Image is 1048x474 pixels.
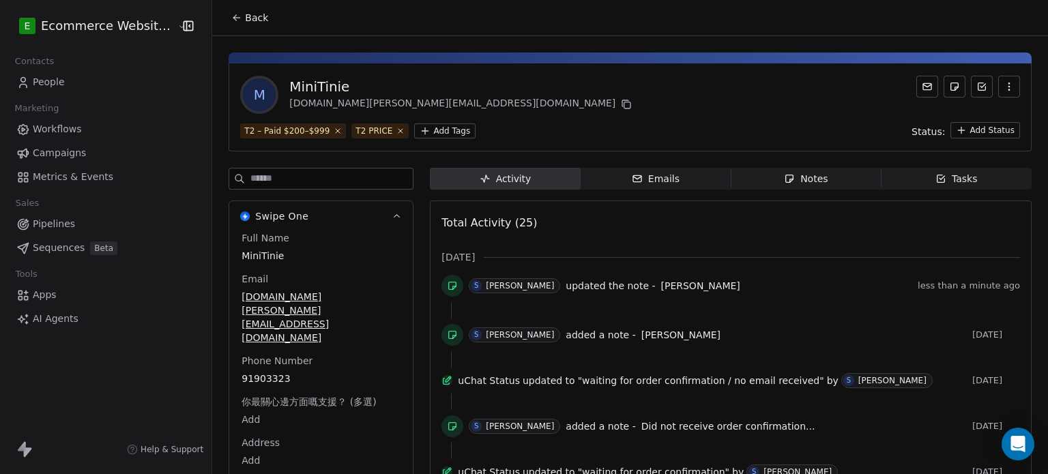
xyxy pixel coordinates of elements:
[441,250,475,264] span: [DATE]
[223,5,276,30] button: Back
[11,213,201,235] a: Pipelines
[355,125,392,137] div: T2 PRICE
[441,216,537,229] span: Total Activity (25)
[11,71,201,93] a: People
[239,272,271,286] span: Email
[523,374,575,387] span: updated to
[242,249,401,263] span: MiniTinie
[10,193,45,213] span: Sales
[242,454,401,467] span: Add
[33,312,78,326] span: AI Agents
[245,11,268,25] span: Back
[33,170,113,184] span: Metrics & Events
[33,75,65,89] span: People
[661,280,740,291] span: [PERSON_NAME]
[242,413,401,426] span: Add
[11,284,201,306] a: Apps
[566,279,655,293] span: updated the note -
[242,372,401,385] span: 91903323
[33,146,86,160] span: Campaigns
[90,241,117,255] span: Beta
[486,421,554,431] div: [PERSON_NAME]
[127,444,203,455] a: Help & Support
[33,217,75,231] span: Pipelines
[239,395,379,409] span: 你最關心邊方面嘅支援？ (多選)
[578,374,824,387] span: "waiting for order confirmation / no email received"
[239,231,292,245] span: Full Name
[641,329,720,340] span: [PERSON_NAME]
[33,241,85,255] span: Sequences
[918,280,1020,291] span: less than a minute ago
[1002,428,1034,460] div: Open Intercom Messenger
[255,209,308,223] span: Swipe One
[243,78,276,111] span: M
[11,118,201,140] a: Workflows
[661,278,740,294] a: [PERSON_NAME]
[242,290,401,344] span: [DOMAIN_NAME][PERSON_NAME][EMAIL_ADDRESS][DOMAIN_NAME]
[16,14,168,38] button: EEcommerce Website Builder
[239,436,282,449] span: Address
[474,421,478,432] div: S
[641,418,815,434] a: Did not receive order confirmation...
[141,444,203,455] span: Help & Support
[10,264,43,284] span: Tools
[33,288,57,302] span: Apps
[458,374,520,387] span: uChat Status
[240,211,250,221] img: Swipe One
[784,172,828,186] div: Notes
[950,122,1020,138] button: Add Status
[289,77,635,96] div: MiniTinie
[11,237,201,259] a: SequencesBeta
[11,166,201,188] a: Metrics & Events
[847,375,851,386] div: S
[486,281,554,291] div: [PERSON_NAME]
[641,327,720,343] a: [PERSON_NAME]
[827,374,839,387] span: by
[912,125,945,138] span: Status:
[11,308,201,330] a: AI Agents
[632,172,680,186] div: Emails
[566,419,635,433] span: added a note -
[486,330,554,340] div: [PERSON_NAME]
[414,123,476,138] button: Add Tags
[474,329,478,340] div: S
[935,172,978,186] div: Tasks
[11,142,201,164] a: Campaigns
[972,329,1020,340] span: [DATE]
[474,280,478,291] div: S
[239,354,315,368] span: Phone Number
[972,421,1020,432] span: [DATE]
[858,376,927,385] div: [PERSON_NAME]
[229,201,413,231] button: Swipe OneSwipe One
[9,51,60,72] span: Contacts
[972,375,1020,386] span: [DATE]
[25,19,31,33] span: E
[289,96,635,113] div: [DOMAIN_NAME][PERSON_NAME][EMAIL_ADDRESS][DOMAIN_NAME]
[9,98,65,119] span: Marketing
[41,17,174,35] span: Ecommerce Website Builder
[33,122,82,136] span: Workflows
[566,328,635,342] span: added a note -
[244,125,330,137] div: T2 – Paid $200–$999
[641,421,815,432] span: Did not receive order confirmation...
